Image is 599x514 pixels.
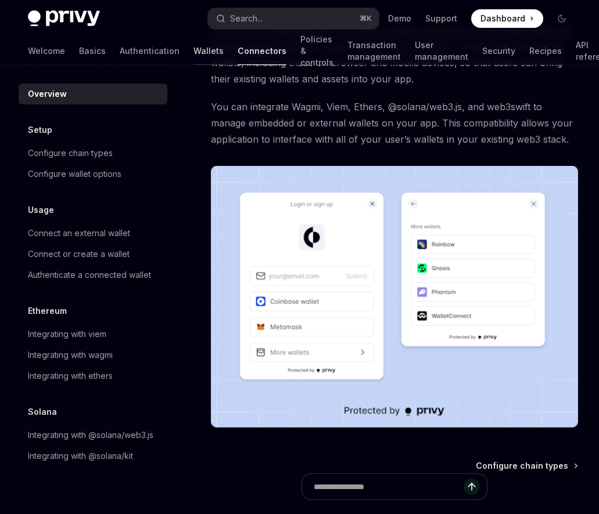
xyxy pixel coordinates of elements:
[19,84,167,104] a: Overview
[19,446,167,466] a: Integrating with @solana/kit
[28,203,54,217] h5: Usage
[19,365,167,386] a: Integrating with ethers
[193,37,224,65] a: Wallets
[553,9,571,28] button: Toggle dark mode
[425,13,457,24] a: Support
[28,428,153,442] div: Integrating with @solana/web3.js
[28,247,130,261] div: Connect or create a wallet
[300,37,333,65] a: Policies & controls
[28,369,113,383] div: Integrating with ethers
[19,143,167,164] a: Configure chain types
[28,37,65,65] a: Welcome
[28,10,100,27] img: dark logo
[464,479,480,495] button: Send message
[388,13,411,24] a: Demo
[360,14,372,23] span: ⌘ K
[28,405,57,419] h5: Solana
[230,12,263,26] div: Search...
[28,327,106,341] div: Integrating with viem
[19,164,167,184] a: Configure wallet options
[211,99,578,147] span: You can integrate Wagmi, Viem, Ethers, @solana/web3.js, and web3swift to manage embedded or exter...
[476,460,568,472] span: Configure chain types
[238,37,286,65] a: Connectors
[19,345,167,365] a: Integrating with wagmi
[471,9,543,28] a: Dashboard
[28,167,121,181] div: Configure wallet options
[28,87,67,101] div: Overview
[482,37,515,65] a: Security
[28,449,133,463] div: Integrating with @solana/kit
[28,146,113,160] div: Configure chain types
[415,37,468,65] a: User management
[19,425,167,446] a: Integrating with @solana/web3.js
[28,304,67,318] h5: Ethereum
[19,223,167,244] a: Connect an external wallet
[480,13,525,24] span: Dashboard
[529,37,562,65] a: Recipes
[314,474,464,499] input: Ask a question...
[208,8,379,29] button: Open search
[211,166,578,428] img: Connectors3
[28,226,130,240] div: Connect an external wallet
[28,268,151,282] div: Authenticate a connected wallet
[19,244,167,265] a: Connect or create a wallet
[120,37,180,65] a: Authentication
[476,460,577,472] a: Configure chain types
[19,265,167,285] a: Authenticate a connected wallet
[28,348,113,362] div: Integrating with wagmi
[19,324,167,345] a: Integrating with viem
[79,37,106,65] a: Basics
[347,37,401,65] a: Transaction management
[28,123,52,137] h5: Setup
